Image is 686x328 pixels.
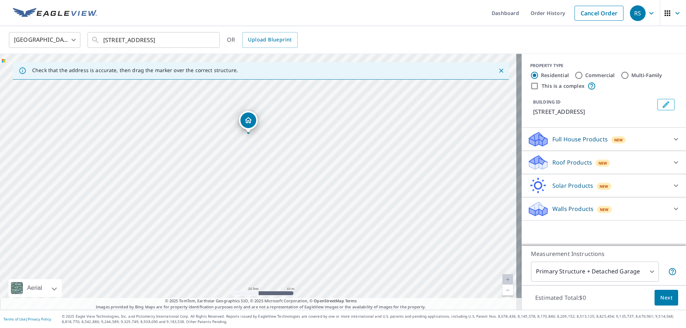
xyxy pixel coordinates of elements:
[552,158,592,167] p: Roof Products
[600,207,609,212] span: New
[345,298,357,303] a: Terms
[4,317,51,321] p: |
[502,285,513,296] a: Current Level 20, Zoom Out
[227,32,298,48] div: OR
[239,111,258,133] div: Dropped pin, building 1, Residential property, 12510 Moe Lar Ln SE Tenino, WA 98589
[542,82,585,90] label: This is a complex
[630,5,646,21] div: RS
[4,317,26,322] a: Terms of Use
[527,131,680,148] div: Full House ProductsNew
[575,6,623,21] a: Cancel Order
[527,154,680,171] div: Roof ProductsNew
[585,72,615,79] label: Commercial
[248,35,292,44] span: Upload Blueprint
[660,293,672,302] span: Next
[600,183,608,189] span: New
[9,279,62,297] div: Aerial
[527,177,680,194] div: Solar ProductsNew
[614,137,623,143] span: New
[541,72,569,79] label: Residential
[657,99,675,110] button: Edit building 1
[103,30,205,50] input: Search by address or latitude-longitude
[530,290,592,306] p: Estimated Total: $0
[497,66,506,75] button: Close
[314,298,344,303] a: OpenStreetMap
[32,67,238,74] p: Check that the address is accurate, then drag the marker over the correct structure.
[28,317,51,322] a: Privacy Policy
[552,181,593,190] p: Solar Products
[631,72,662,79] label: Multi-Family
[9,30,80,50] div: [GEOGRAPHIC_DATA]
[655,290,678,306] button: Next
[530,62,677,69] div: PROPERTY TYPE
[531,249,677,258] p: Measurement Instructions
[242,32,297,48] a: Upload Blueprint
[552,205,593,213] p: Walls Products
[13,8,97,19] img: EV Logo
[533,107,655,116] p: [STREET_ADDRESS]
[25,279,44,297] div: Aerial
[668,267,677,276] span: Your report will include the primary structure and a detached garage if one exists.
[533,99,561,105] p: BUILDING ID
[527,200,680,217] div: Walls ProductsNew
[502,274,513,285] a: Current Level 20, Zoom In Disabled
[531,262,659,282] div: Primary Structure + Detached Garage
[62,314,682,324] p: © 2025 Eagle View Technologies, Inc. and Pictometry International Corp. All Rights Reserved. Repo...
[598,160,607,166] span: New
[552,135,608,143] p: Full House Products
[165,298,357,304] span: © 2025 TomTom, Earthstar Geographics SIO, © 2025 Microsoft Corporation, ©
